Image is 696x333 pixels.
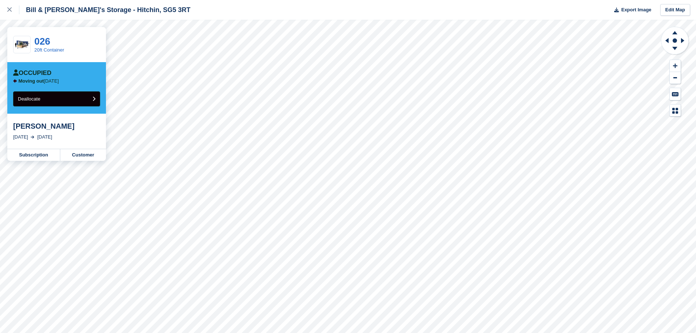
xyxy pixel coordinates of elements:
[13,91,100,106] button: Deallocate
[13,69,52,77] div: Occupied
[670,60,681,72] button: Zoom In
[610,4,651,16] button: Export Image
[37,133,52,141] div: [DATE]
[7,149,60,161] a: Subscription
[34,47,64,53] a: 20ft Container
[670,88,681,100] button: Keyboard Shortcuts
[670,72,681,84] button: Zoom Out
[60,149,106,161] a: Customer
[19,5,190,14] div: Bill & [PERSON_NAME]'s Storage - Hitchin, SG5 3RT
[18,96,40,102] span: Deallocate
[13,79,17,83] img: arrow-left-icn-90495f2de72eb5bd0bd1c3c35deca35cc13f817d75bef06ecd7c0b315636ce7e.svg
[14,38,30,51] img: 20-ft-container%20(25).jpg
[621,6,651,14] span: Export Image
[34,36,50,47] a: 026
[31,136,34,139] img: arrow-right-light-icn-cde0832a797a2874e46488d9cf13f60e5c3a73dbe684e267c42b8395dfbc2abf.svg
[13,133,28,141] div: [DATE]
[13,122,100,130] div: [PERSON_NAME]
[19,78,44,84] span: Moving out
[660,4,690,16] a: Edit Map
[19,78,59,84] p: [DATE]
[670,105,681,117] button: Map Legend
